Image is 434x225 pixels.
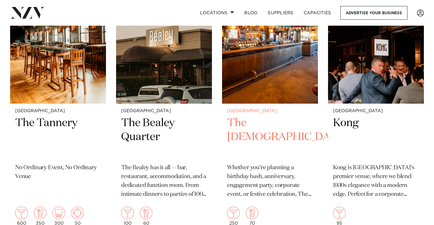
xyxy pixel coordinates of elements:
small: [GEOGRAPHIC_DATA] [15,109,101,113]
img: dining.png [246,207,258,219]
h2: The [DEMOGRAPHIC_DATA] [227,116,313,159]
a: BLOG [239,6,263,20]
small: [GEOGRAPHIC_DATA] [121,109,207,113]
small: [GEOGRAPHIC_DATA] [333,109,419,113]
img: cocktail.png [227,207,240,219]
img: theatre.png [53,207,65,219]
h2: Kong [333,116,419,159]
p: Whether you’re planning a birthday bash, anniversary, engagement party, corporate event, or festi... [227,164,313,199]
img: nzv-logo.png [10,7,45,18]
h2: The Bealey Quarter [121,116,207,159]
a: Advertise your business [340,6,407,20]
a: Capacities [299,6,336,20]
img: dining.png [34,207,46,219]
p: No Ordinary Event, No Ordinary Venue [15,164,101,181]
img: dining.png [140,207,152,219]
p: Kong is [GEOGRAPHIC_DATA]’s premier venue, where we blend 1930s elegance with a modern edge. Perf... [333,164,419,199]
img: cocktail.png [121,207,134,219]
h2: The Tannery [15,116,101,159]
img: cocktail.png [333,207,346,219]
a: Locations [195,6,239,20]
img: cocktail.png [15,207,28,219]
a: SUPPLIERS [263,6,298,20]
small: [GEOGRAPHIC_DATA] [227,109,313,113]
img: meeting.png [71,207,84,219]
p: The Bealey has it all — bar, restaurant, accommodation, and a dedicated function room. From intim... [121,164,207,199]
